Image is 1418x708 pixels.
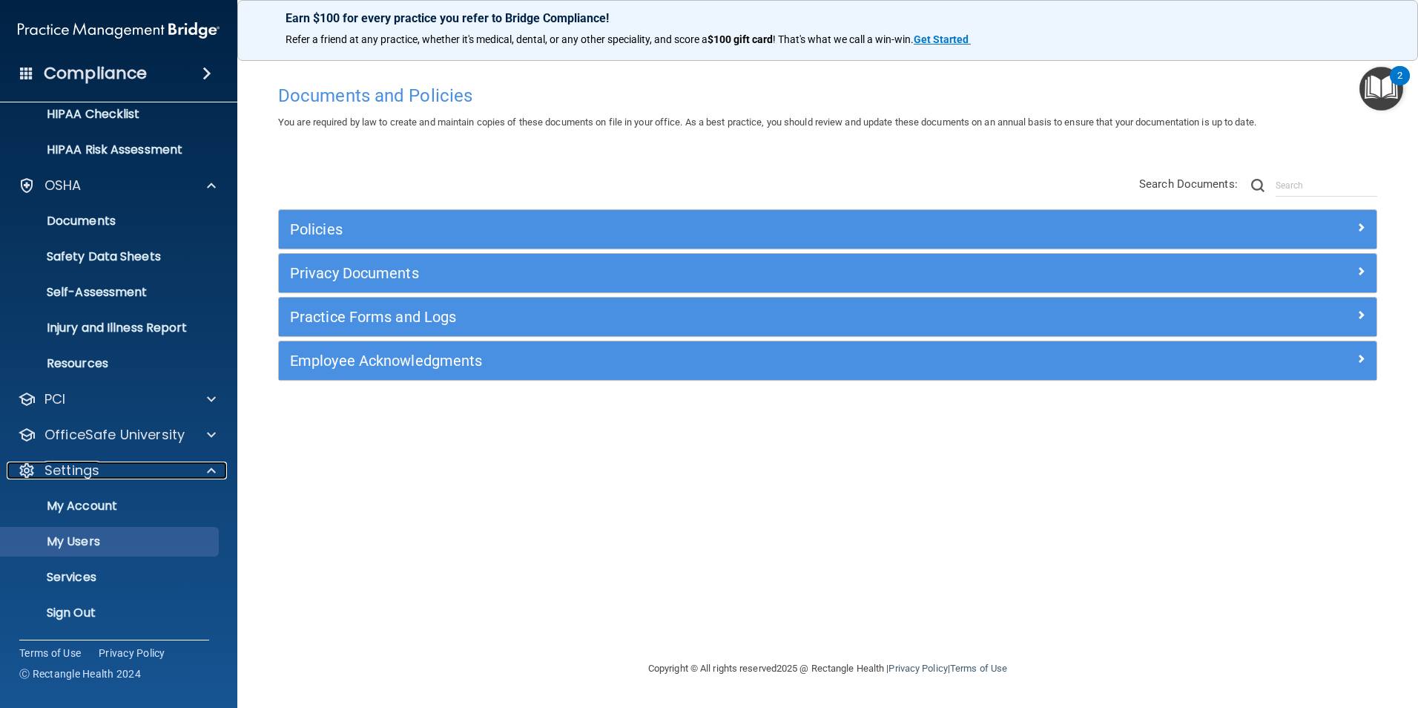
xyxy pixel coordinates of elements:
[290,217,1365,241] a: Policies
[18,390,216,408] a: PCI
[1276,174,1377,197] input: Search
[10,499,212,514] p: My Account
[10,107,212,122] p: HIPAA Checklist
[914,33,969,45] strong: Get Started
[18,177,216,194] a: OSHA
[10,356,212,371] p: Resources
[888,663,947,674] a: Privacy Policy
[1139,177,1238,191] span: Search Documents:
[10,534,212,549] p: My Users
[1251,179,1264,192] img: ic-search.3b580494.png
[1359,67,1403,111] button: Open Resource Center, 2 new notifications
[10,214,212,229] p: Documents
[278,86,1377,105] h4: Documents and Policies
[10,249,212,264] p: Safety Data Sheets
[44,426,185,444] p: OfficeSafe University
[708,33,773,45] strong: $100 gift card
[10,142,212,157] p: HIPAA Risk Assessment
[18,16,220,45] img: PMB logo
[1397,76,1402,95] div: 2
[10,606,212,620] p: Sign Out
[18,426,216,444] a: OfficeSafe University
[19,646,81,661] a: Terms of Use
[10,321,212,335] p: Injury and Illness Report
[290,261,1365,285] a: Privacy Documents
[914,33,971,45] a: Get Started
[44,462,99,479] p: Settings
[99,646,165,661] a: Privacy Policy
[44,390,65,408] p: PCI
[290,349,1365,373] a: Employee Acknowledgments
[290,353,1091,369] h5: Employee Acknowledgments
[286,33,708,45] span: Refer a friend at any practice, whether it's medical, dental, or any other speciality, and score a
[278,117,1256,128] span: You are required by law to create and maintain copies of these documents on file in your office. ...
[18,462,216,479] a: Settings
[290,265,1091,281] h5: Privacy Documents
[557,645,1098,692] div: Copyright © All rights reserved 2025 @ Rectangle Health | |
[290,305,1365,329] a: Practice Forms and Logs
[286,11,1370,25] p: Earn $100 for every practice you refer to Bridge Compliance!
[290,309,1091,325] h5: Practice Forms and Logs
[950,663,1007,674] a: Terms of Use
[773,33,914,45] span: ! That's what we call a win-win.
[10,570,212,585] p: Services
[44,63,147,84] h4: Compliance
[44,177,82,194] p: OSHA
[19,666,141,681] span: Ⓒ Rectangle Health 2024
[10,285,212,300] p: Self-Assessment
[290,221,1091,237] h5: Policies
